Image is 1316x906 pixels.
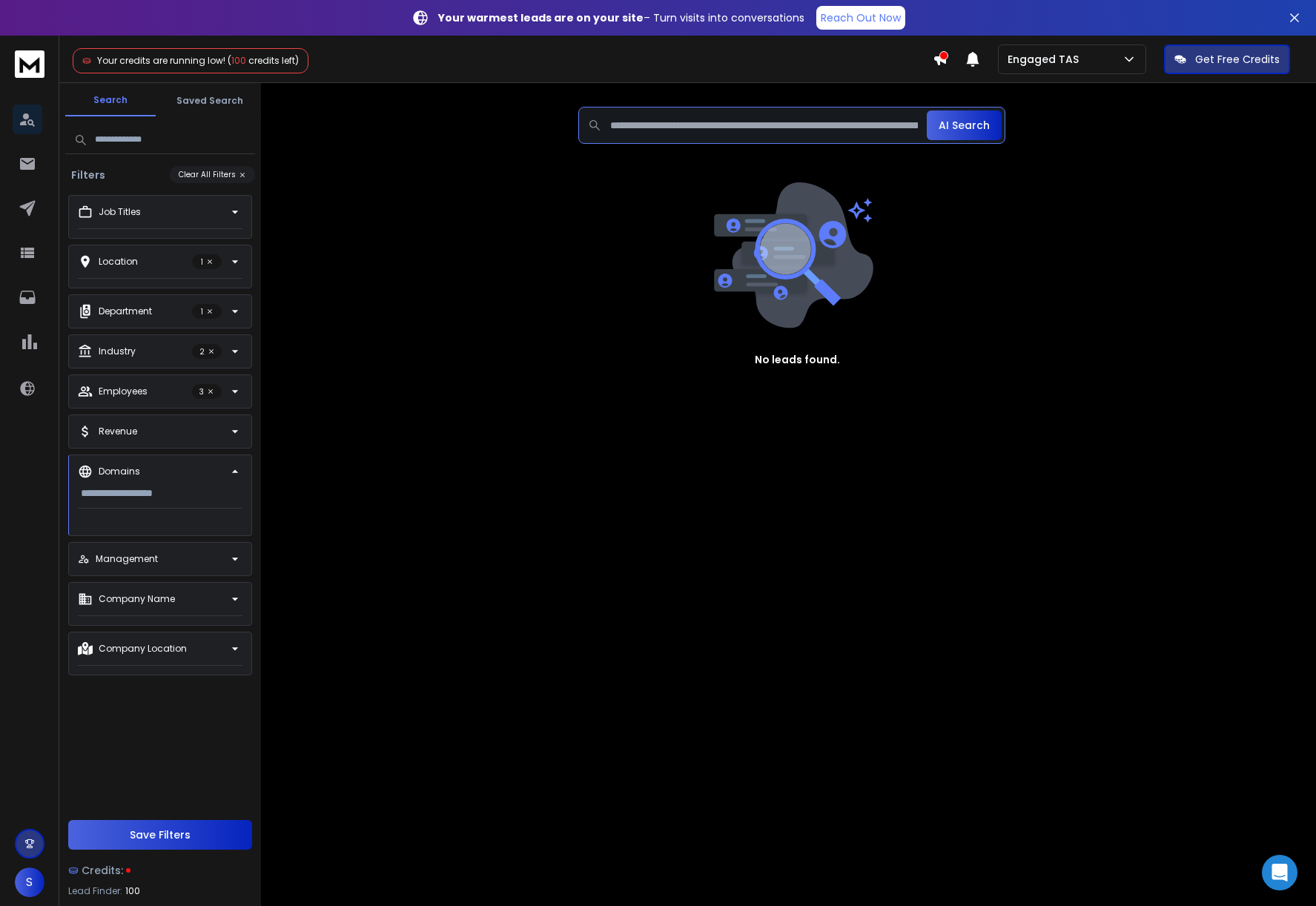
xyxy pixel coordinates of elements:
[710,182,873,328] img: image
[438,10,804,25] p: – Turn visits into conversations
[755,352,840,367] h1: No leads found.
[927,110,1002,140] button: AI Search
[192,384,222,399] p: 3
[99,206,141,218] p: Job Titles
[99,466,140,477] p: Domains
[15,867,44,897] button: S
[192,344,222,359] p: 2
[99,593,175,605] p: Company Name
[96,553,158,565] p: Management
[99,386,148,397] p: Employees
[99,345,136,357] p: Industry
[65,168,111,182] h3: Filters
[125,885,140,897] span: 100
[82,863,123,878] span: Credits:
[68,820,252,850] button: Save Filters
[192,254,222,269] p: 1
[192,304,222,319] p: 1
[97,54,225,67] span: Your credits are running low!
[99,305,152,317] p: Department
[1008,52,1085,67] p: Engaged TAS
[1262,855,1297,890] div: Open Intercom Messenger
[228,54,299,67] span: ( credits left)
[438,10,644,25] strong: Your warmest leads are on your site
[68,856,252,885] a: Credits:
[231,54,246,67] span: 100
[821,10,901,25] p: Reach Out Now
[15,50,44,78] img: logo
[68,885,122,897] p: Lead Finder:
[165,86,255,116] button: Saved Search
[170,166,255,183] button: Clear All Filters
[99,643,187,655] p: Company Location
[99,256,138,268] p: Location
[816,6,905,30] a: Reach Out Now
[99,426,137,437] p: Revenue
[1164,44,1290,74] button: Get Free Credits
[65,85,156,116] button: Search
[1195,52,1280,67] p: Get Free Credits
